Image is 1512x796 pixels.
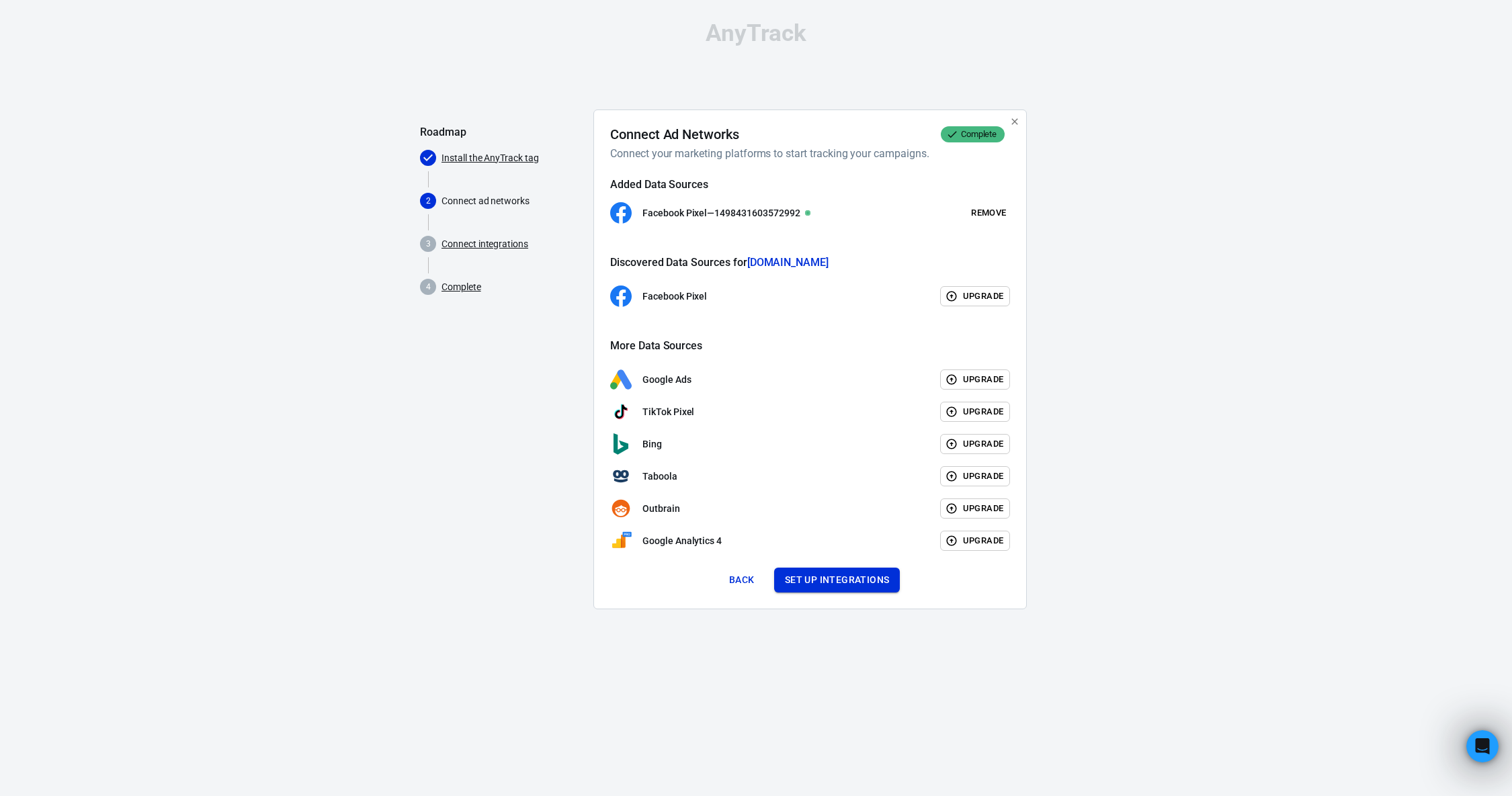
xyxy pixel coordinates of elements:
[940,286,1011,307] button: Upgrade
[956,128,1003,141] span: Complete
[1466,730,1499,762] iframe: Intercom live chat
[720,568,763,592] button: Back
[642,206,800,220] p: Facebook Pixel — 1498431603572992
[442,194,583,208] p: Connect ad networks
[774,568,900,592] button: Set up integrations
[420,21,1092,45] div: AnyTrack
[610,178,1010,191] h5: Added Data Sources
[442,237,528,251] a: Connect integrations
[610,339,1010,353] h5: More Data Sources
[642,502,680,516] p: Outbrain
[967,203,1010,224] button: Remove
[642,290,707,304] p: Facebook Pixel
[642,470,677,484] p: Taboola
[940,402,1011,423] button: Upgrade
[442,280,481,294] a: Complete
[940,498,1011,519] button: Upgrade
[642,373,691,387] p: Google Ads
[442,151,539,165] a: Install the AnyTrack tag
[642,534,722,548] p: Google Analytics 4
[610,126,739,142] h4: Connect Ad Networks
[940,531,1011,551] button: Upgrade
[420,126,583,139] h5: Roadmap
[426,239,431,249] text: 3
[747,256,829,269] span: [DOMAIN_NAME]
[426,196,431,206] text: 2
[610,145,1005,162] h6: Connect your marketing platforms to start tracking your campaigns.
[940,369,1011,390] button: Upgrade
[642,437,662,451] p: Bing
[426,282,431,292] text: 4
[610,256,1010,269] h5: Discovered Data Sources for
[642,405,694,419] p: TikTok Pixel
[940,466,1011,487] button: Upgrade
[940,434,1011,455] button: Upgrade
